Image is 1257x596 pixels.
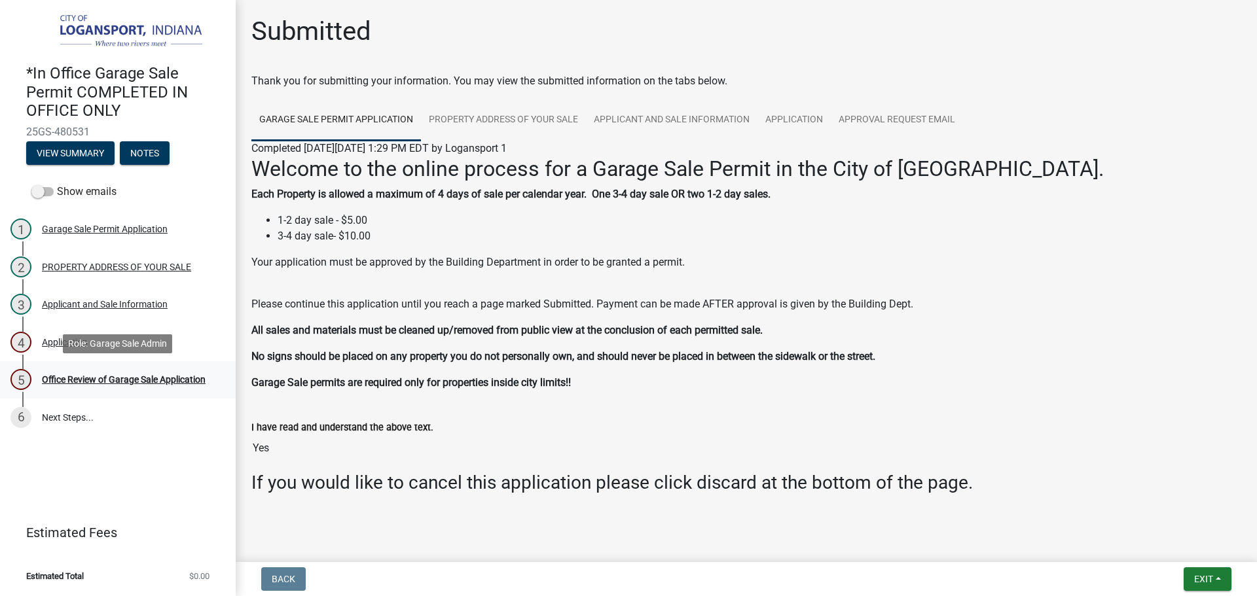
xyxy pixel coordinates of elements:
div: Garage Sale Permit Application [42,224,168,234]
h4: *In Office Garage Sale Permit COMPLETED IN OFFICE ONLY [26,64,225,120]
li: 1-2 day sale - $5.00 [278,213,1241,228]
div: Application [42,338,88,347]
img: City of Logansport, Indiana [26,14,215,50]
wm-modal-confirm: Notes [120,149,170,159]
li: 3-4 day sale- $10.00 [278,228,1241,244]
div: PROPERTY ADDRESS OF YOUR SALE [42,262,191,272]
label: Show emails [31,184,117,200]
span: $0.00 [189,572,209,580]
span: Estimated Total [26,572,84,580]
strong: Garage Sale permits are required only for properties inside city limits!! [251,376,571,389]
wm-modal-confirm: Summary [26,149,115,159]
a: Garage Sale Permit Application [251,99,421,141]
h1: Submitted [251,16,371,47]
h3: If you would like to cancel this application please click discard at the bottom of the page. [251,472,1241,494]
button: Back [261,567,306,591]
div: 4 [10,332,31,353]
h2: Welcome to the online process for a Garage Sale Permit in the City of [GEOGRAPHIC_DATA]. [251,156,1241,181]
div: Applicant and Sale Information [42,300,168,309]
button: View Summary [26,141,115,165]
div: Office Review of Garage Sale Application [42,375,206,384]
div: Thank you for submitting your information. You may view the submitted information on the tabs below. [251,73,1241,89]
span: 25GS-480531 [26,126,209,138]
strong: Each Property is allowed a maximum of 4 days of sale per calendar year. One 3-4 day sale OR two 1... [251,188,771,200]
a: Application [757,99,831,141]
a: Applicant and Sale Information [586,99,757,141]
span: Completed [DATE][DATE] 1:29 PM EDT by Logansport 1 [251,142,507,154]
div: 1 [10,219,31,239]
div: 3 [10,294,31,315]
span: Exit [1194,574,1213,584]
p: Your application must be approved by the Building Department in order to be granted a permit. [251,254,1241,286]
a: PROPERTY ADDRESS OF YOUR SALE [421,99,586,141]
div: 2 [10,256,31,277]
strong: All sales and materials must be cleaned up/removed from public view at the conclusion of each per... [251,324,763,336]
label: I have read and understand the above text. [251,423,433,432]
a: Approval Request Email [831,99,963,141]
button: Notes [120,141,170,165]
div: 6 [10,407,31,428]
div: Role: Garage Sale Admin [63,334,172,353]
p: Please continue this application until you reach a page marked Submitted. Payment can be made AFT... [251,296,1241,312]
button: Exit [1184,567,1231,591]
a: Estimated Fees [10,519,215,546]
div: 5 [10,369,31,390]
strong: No signs should be placed on any property you do not personally own, and should never be placed i... [251,350,875,362]
span: Back [272,574,295,584]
